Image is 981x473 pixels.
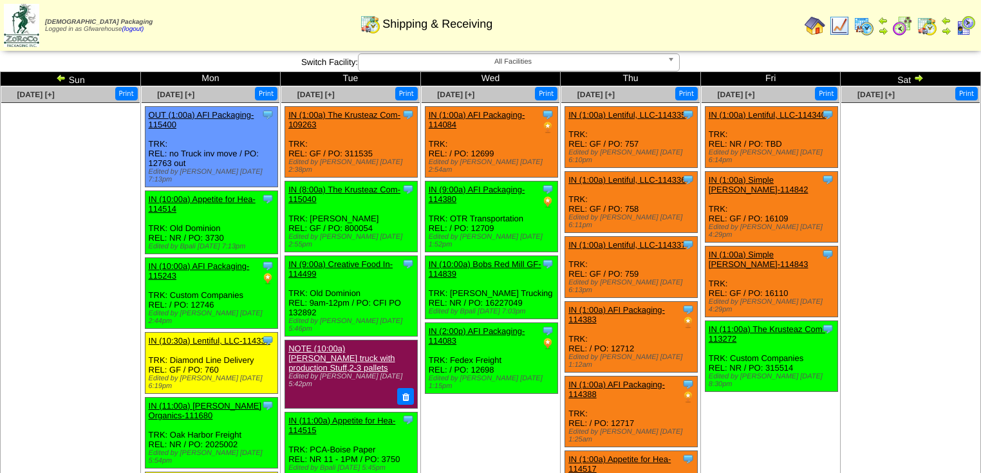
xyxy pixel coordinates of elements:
[288,317,417,333] div: Edited by [PERSON_NAME] [DATE] 5:46pm
[568,149,697,164] div: Edited by [PERSON_NAME] [DATE] 6:10pm
[140,72,281,86] td: Mon
[288,233,417,248] div: Edited by [PERSON_NAME] [DATE] 2:55pm
[682,173,695,186] img: Tooltip
[541,121,554,134] img: PO
[941,15,951,26] img: arrowleft.gif
[568,240,686,250] a: IN (1:00a) Lentiful, LLC-114337
[261,399,274,412] img: Tooltip
[709,149,837,164] div: Edited by [PERSON_NAME] [DATE] 6:14pm
[281,72,421,86] td: Tue
[149,336,270,346] a: IN (10:30a) Lentiful, LLC-114338
[829,15,850,36] img: line_graph.gif
[682,391,695,403] img: PO
[682,238,695,251] img: Tooltip
[425,181,557,252] div: TRK: OTR Transportation REL: / PO: 12709
[45,19,153,33] span: Logged in as Gfwarehouse
[149,449,277,465] div: Edited by [PERSON_NAME] [DATE] 5:54pm
[285,181,418,252] div: TRK: [PERSON_NAME] REL: GF / PO: 800054
[565,302,698,373] div: TRK: REL: / PO: 12712
[805,15,825,36] img: home.gif
[149,194,256,214] a: IN (10:00a) Appetite for Hea-114514
[145,398,277,468] div: TRK: Oak Harbor Freight REL: NR / PO: 2025002
[437,90,474,99] span: [DATE] [+]
[1,72,141,86] td: Sun
[429,158,557,174] div: Edited by [PERSON_NAME] [DATE] 2:54am
[541,108,554,121] img: Tooltip
[255,87,277,100] button: Print
[682,108,695,121] img: Tooltip
[149,310,277,325] div: Edited by [PERSON_NAME] [DATE] 2:44pm
[682,452,695,465] img: Tooltip
[821,108,834,121] img: Tooltip
[56,73,66,83] img: arrowleft.gif
[288,110,400,129] a: IN (1:00a) The Krusteaz Com-109263
[705,246,837,317] div: TRK: REL: GF / PO: 16110
[145,107,277,187] div: TRK: REL: no Truck inv move / PO: 12763 out
[402,183,415,196] img: Tooltip
[45,19,153,26] span: [DEMOGRAPHIC_DATA] Packaging
[955,87,978,100] button: Print
[541,196,554,209] img: PO
[364,54,662,70] span: All Facilities
[561,72,701,86] td: Thu
[157,90,194,99] a: [DATE] [+]
[568,305,665,324] a: IN (1:00a) AFI Packaging-114383
[149,261,250,281] a: IN (10:00a) AFI Packaging-115243
[122,26,144,33] a: (logout)
[821,173,834,186] img: Tooltip
[429,308,557,315] div: Edited by Bpali [DATE] 7:03pm
[429,326,525,346] a: IN (2:00p) AFI Packaging-114083
[297,90,335,99] span: [DATE] [+]
[402,108,415,121] img: Tooltip
[429,375,557,390] div: Edited by [PERSON_NAME] [DATE] 1:15pm
[145,333,277,394] div: TRK: Diamond Line Delivery REL: GF / PO: 760
[709,175,808,194] a: IN (1:00a) Simple [PERSON_NAME]-114842
[705,321,837,392] div: TRK: Custom Companies REL: NR / PO: 315514
[568,428,697,443] div: Edited by [PERSON_NAME] [DATE] 1:25am
[705,172,837,243] div: TRK: REL: GF / PO: 16109
[857,90,895,99] a: [DATE] [+]
[541,337,554,350] img: PO
[261,334,274,347] img: Tooltip
[955,15,976,36] img: calendarcustomer.gif
[285,107,418,178] div: TRK: REL: GF / PO: 311535
[705,107,837,168] div: TRK: REL: NR / PO: TBD
[288,464,417,472] div: Edited by Bpali [DATE] 5:45pm
[535,87,557,100] button: Print
[541,183,554,196] img: Tooltip
[397,388,414,405] button: Delete Note
[565,172,698,233] div: TRK: REL: GF / PO: 758
[878,15,888,26] img: arrowleft.gif
[429,110,525,129] a: IN (1:00a) AFI Packaging-114084
[149,243,277,250] div: Edited by Bpali [DATE] 7:13pm
[682,378,695,391] img: Tooltip
[941,26,951,36] img: arrowright.gif
[360,14,380,34] img: calendarinout.gif
[425,323,557,394] div: TRK: Fedex Freight REL: / PO: 12698
[700,72,841,86] td: Fri
[709,298,837,313] div: Edited by [PERSON_NAME] [DATE] 4:29pm
[288,373,412,388] div: Edited by [PERSON_NAME] [DATE] 5:42pm
[841,72,981,86] td: Sat
[568,279,697,294] div: Edited by [PERSON_NAME] [DATE] 6:13pm
[709,324,825,344] a: IN (11:00a) The Krusteaz Com-113272
[568,380,665,399] a: IN (1:00a) AFI Packaging-114388
[261,272,274,285] img: PO
[288,416,395,435] a: IN (11:00a) Appetite for Hea-114515
[149,168,277,183] div: Edited by [PERSON_NAME] [DATE] 7:13pm
[709,373,837,388] div: Edited by [PERSON_NAME] [DATE] 8:30pm
[568,175,686,185] a: IN (1:00a) Lentiful, LLC-114336
[402,413,415,426] img: Tooltip
[17,90,55,99] a: [DATE] [+]
[425,107,557,178] div: TRK: REL: / PO: 12699
[149,375,277,390] div: Edited by [PERSON_NAME] [DATE] 6:19pm
[917,15,937,36] img: calendarinout.gif
[568,110,686,120] a: IN (1:00a) Lentiful, LLC-114335
[429,185,525,204] a: IN (9:00a) AFI Packaging-114380
[854,15,874,36] img: calendarprod.gif
[682,303,695,316] img: Tooltip
[709,223,837,239] div: Edited by [PERSON_NAME] [DATE] 4:29pm
[577,90,615,99] span: [DATE] [+]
